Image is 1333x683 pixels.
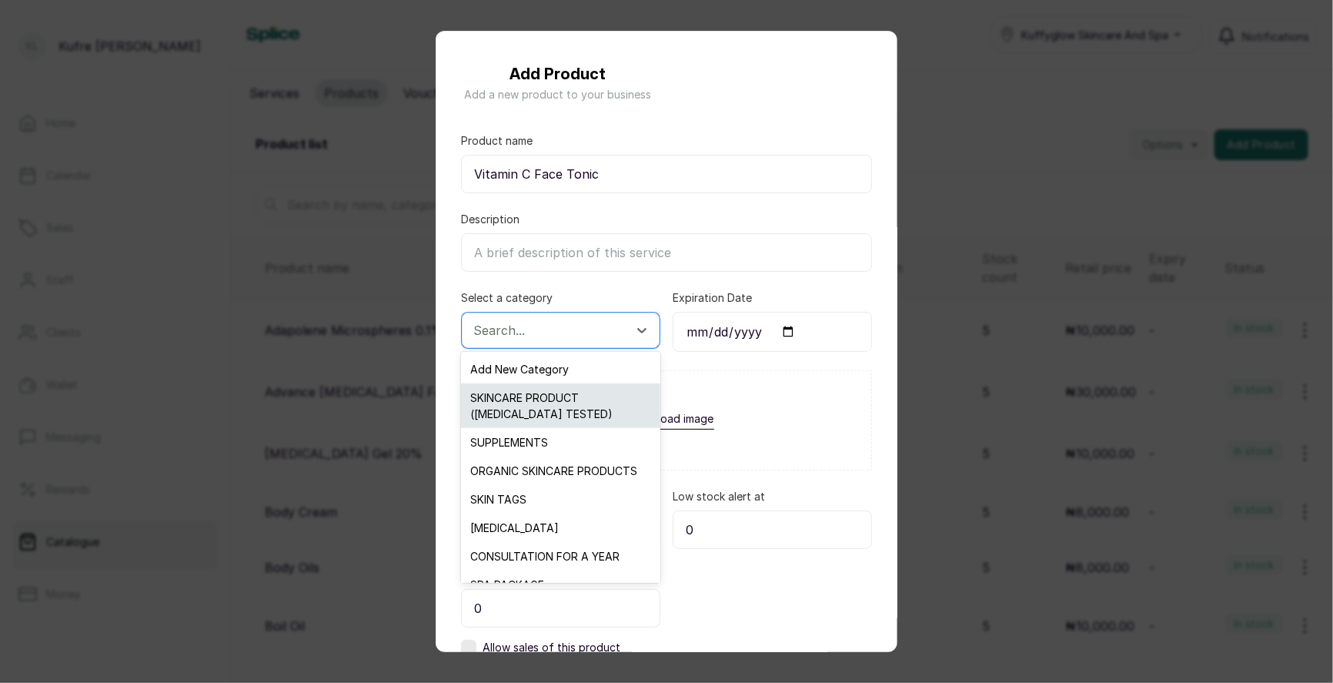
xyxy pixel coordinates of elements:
p: Add a new product to your business [464,87,651,102]
div: CONSULTATION FOR A YEAR [461,542,660,571]
input: Enter price [461,589,660,628]
div: ORGANIC SKINCARE PRODUCTS [461,457,660,485]
input: A brief description of this service [461,233,872,272]
span: Allow sales of this product [483,640,620,655]
label: Product name [461,133,533,149]
input: 0 [673,511,872,549]
label: Select a category [461,290,553,306]
div: SUPPLEMENTS [461,428,660,457]
input: E.g Manicure [461,155,872,193]
input: DD/MM/YY [673,312,872,352]
div: [MEDICAL_DATA] [461,514,660,542]
h1: Add Product [464,62,651,87]
label: Expiration Date [673,290,752,306]
div: SKINCARE PRODUCT ([MEDICAL_DATA] TESTED) [461,383,660,428]
div: SPA PACKAGE [461,571,660,599]
div: SKIN TAGS [461,485,660,514]
label: Low stock alert at [673,489,765,504]
label: Description [461,212,520,227]
div: Add New Category [461,355,660,383]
